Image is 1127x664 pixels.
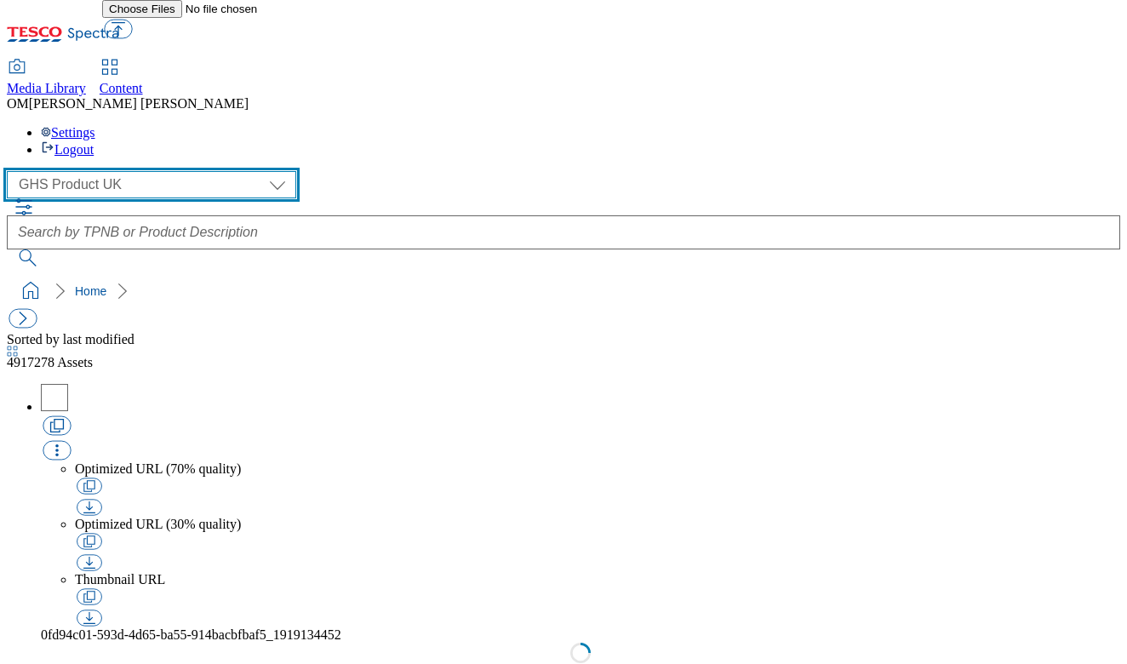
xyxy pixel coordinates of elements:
a: Home [75,284,106,298]
a: Logout [41,142,94,157]
span: 4917278 [7,355,57,369]
span: Content [100,81,143,95]
input: Search by TPNB or Product Description [7,215,1120,249]
a: Content [100,60,143,96]
span: [PERSON_NAME] [PERSON_NAME] [29,96,249,111]
a: Settings [41,125,95,140]
span: Optimized URL (70% quality) [75,461,241,476]
a: home [17,278,44,305]
span: Thumbnail URL [75,572,165,587]
span: Media Library [7,81,86,95]
a: Media Library [7,60,86,96]
nav: breadcrumb [7,275,1120,307]
span: Optimized URL (30% quality) [75,517,241,531]
span: Assets [7,355,93,369]
span: Sorted by last modified [7,332,134,346]
span: 0fd94c01-593d-4d65-ba55-914bacbfbaf5_1919134452 [41,627,341,642]
span: OM [7,96,29,111]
